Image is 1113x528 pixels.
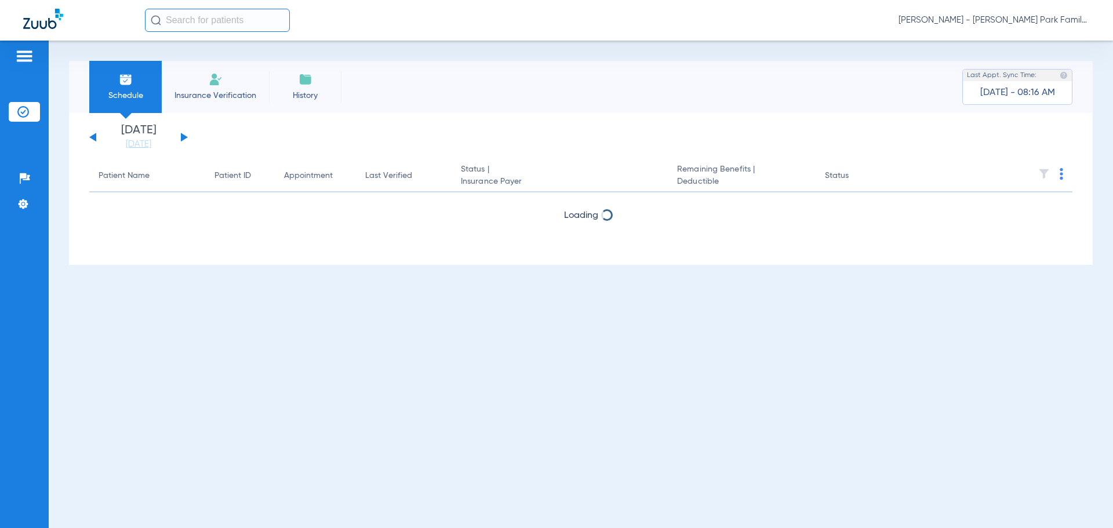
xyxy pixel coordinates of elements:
div: Appointment [284,170,347,182]
img: Manual Insurance Verification [209,72,223,86]
span: Last Appt. Sync Time: [967,70,1036,81]
img: filter.svg [1038,168,1050,180]
span: [DATE] - 08:16 AM [980,87,1055,99]
div: Patient ID [214,170,265,182]
li: [DATE] [104,125,173,150]
th: Status [816,160,894,192]
input: Search for patients [145,9,290,32]
span: Insurance Verification [170,90,260,101]
span: [PERSON_NAME] - [PERSON_NAME] Park Family Dentistry [899,14,1090,26]
div: Appointment [284,170,333,182]
span: Schedule [98,90,153,101]
img: last sync help info [1060,71,1068,79]
span: Deductible [677,176,806,188]
span: Loading [564,211,598,220]
span: History [278,90,333,101]
img: History [299,72,312,86]
div: Last Verified [365,170,412,182]
th: Remaining Benefits | [668,160,815,192]
img: hamburger-icon [15,49,34,63]
div: Patient Name [99,170,150,182]
div: Patient ID [214,170,251,182]
img: Schedule [119,72,133,86]
img: Search Icon [151,15,161,26]
img: group-dot-blue.svg [1060,168,1063,180]
th: Status | [452,160,668,192]
span: Insurance Payer [461,176,659,188]
div: Last Verified [365,170,442,182]
a: [DATE] [104,139,173,150]
div: Patient Name [99,170,196,182]
img: Zuub Logo [23,9,63,29]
